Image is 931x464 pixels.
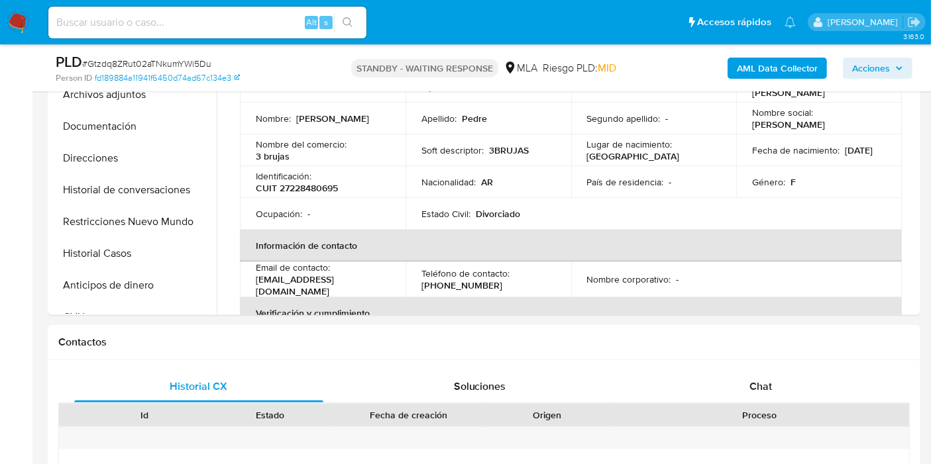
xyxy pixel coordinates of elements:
a: fd189884a11941f6450d74ad67c134e3 [95,72,240,84]
div: Origen [494,408,600,422]
button: Documentación [51,111,217,142]
p: Identificación : [256,170,311,182]
p: Nombre : [256,113,291,124]
p: [PHONE_NUMBER] [421,279,502,291]
button: Direcciones [51,142,217,174]
span: Accesos rápidos [697,15,771,29]
span: MID [598,60,616,75]
div: Estado [217,408,323,422]
p: [EMAIL_ADDRESS][DOMAIN_NAME] [256,273,384,297]
p: Divorciado [476,208,520,220]
p: 3BRUJAS [489,144,529,156]
div: Fecha de creación [342,408,475,422]
div: MLA [504,61,537,75]
b: AML Data Collector [737,58,818,79]
p: Pedre [462,113,487,124]
span: Soluciones [454,379,506,394]
p: Sitio : [587,81,606,93]
button: Acciones [843,58,912,79]
p: Apellido : [421,113,457,124]
p: Fecha de nacimiento : [752,144,840,156]
p: AR [481,176,493,188]
span: s [324,16,328,28]
p: Soft descriptor : [421,144,484,156]
p: [DATE] [845,144,873,156]
button: Anticipos de dinero [51,269,217,301]
p: Lugar de nacimiento : [587,138,673,150]
p: Nacionalidad : [421,176,476,188]
p: MLA [612,81,630,93]
p: [GEOGRAPHIC_DATA] [587,150,680,162]
h1: Contactos [58,336,910,349]
p: [PERSON_NAME] [296,113,369,124]
p: 3 brujas [256,150,290,162]
p: Persona [480,81,515,93]
p: Nombre corporativo : [587,273,671,285]
button: AML Data Collector [728,58,827,79]
p: Nombre del comercio : [256,138,347,150]
div: Id [91,408,198,422]
p: Segundo apellido : [587,113,661,124]
button: Historial Casos [51,238,217,269]
p: - [669,176,672,188]
p: Teléfono de contacto : [421,267,510,279]
th: Información de contacto [240,230,902,261]
p: ID de usuario : [256,81,313,93]
span: # Gtzdq8ZRut02aTNkumYWi5Du [82,57,211,70]
b: PLD [56,51,82,72]
button: Historial de conversaciones [51,174,217,206]
th: Verificación y cumplimiento [240,297,902,329]
b: Person ID [56,72,92,84]
button: Restricciones Nuevo Mundo [51,206,217,238]
span: 3.163.0 [903,31,924,42]
p: Ocupación : [256,208,302,220]
p: - [307,208,310,220]
p: Tipo entidad : [421,81,474,93]
span: Historial CX [170,379,228,394]
p: F [791,176,796,188]
p: STANDBY - WAITING RESPONSE [351,59,498,77]
input: Buscar usuario o caso... [48,14,366,31]
p: - [677,273,679,285]
button: CVU [51,301,217,333]
a: Salir [907,15,921,29]
p: Email de contacto : [256,261,330,273]
span: Chat [749,379,772,394]
p: - [666,113,669,124]
span: Alt [306,16,317,28]
p: Nombre social : [752,107,813,118]
p: País de residencia : [587,176,664,188]
p: Estado Civil : [421,208,470,220]
p: CUIT 27228480695 [256,182,338,194]
button: search-icon [334,13,361,32]
span: Acciones [852,58,890,79]
a: Notificaciones [785,17,796,28]
p: [PERSON_NAME] [752,118,825,130]
p: [PERSON_NAME] [752,87,825,99]
button: Archivos adjuntos [51,79,217,111]
p: Género : [752,176,785,188]
p: micaelaestefania.gonzalez@mercadolibre.com [828,16,903,28]
div: Proceso [619,408,900,422]
p: 235751420 [318,81,364,93]
span: Riesgo PLD: [543,61,616,75]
